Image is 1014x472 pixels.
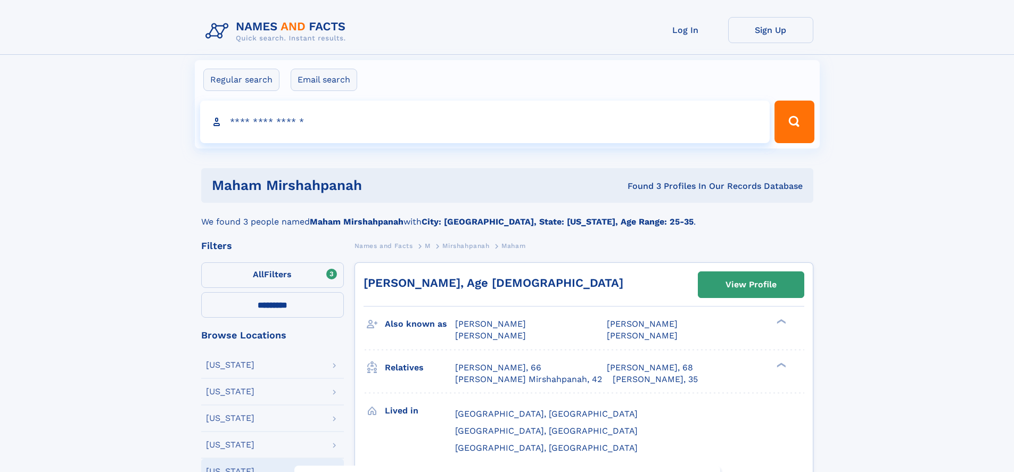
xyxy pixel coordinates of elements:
span: [PERSON_NAME] [455,319,526,329]
span: Maham [501,242,525,250]
span: [GEOGRAPHIC_DATA], [GEOGRAPHIC_DATA] [455,409,638,419]
div: [US_STATE] [206,441,254,449]
div: ❯ [774,318,787,325]
a: [PERSON_NAME], Age [DEMOGRAPHIC_DATA] [364,276,623,289]
div: [US_STATE] [206,414,254,423]
h3: Also known as [385,315,455,333]
span: [PERSON_NAME] [455,330,526,341]
a: View Profile [698,272,804,297]
h1: maham mirshahpanah [212,179,495,192]
button: Search Button [774,101,814,143]
b: Maham Mirshahpanah [310,217,403,227]
div: ❯ [774,361,787,368]
div: Filters [201,241,344,251]
a: Sign Up [728,17,813,43]
div: Browse Locations [201,330,344,340]
div: Found 3 Profiles In Our Records Database [494,180,803,192]
span: [PERSON_NAME] [607,330,678,341]
a: [PERSON_NAME], 68 [607,362,693,374]
span: [PERSON_NAME] [607,319,678,329]
div: We found 3 people named with . [201,203,813,228]
h3: Lived in [385,402,455,420]
label: Regular search [203,69,279,91]
input: search input [200,101,770,143]
h3: Relatives [385,359,455,377]
a: [PERSON_NAME], 35 [613,374,698,385]
label: Email search [291,69,357,91]
span: [GEOGRAPHIC_DATA], [GEOGRAPHIC_DATA] [455,443,638,453]
a: Log In [643,17,728,43]
span: M [425,242,431,250]
a: [PERSON_NAME] Mirshahpanah, 42 [455,374,602,385]
img: Logo Names and Facts [201,17,355,46]
a: Mirshahpanah [442,239,489,252]
div: [US_STATE] [206,387,254,396]
b: City: [GEOGRAPHIC_DATA], State: [US_STATE], Age Range: 25-35 [422,217,694,227]
span: Mirshahpanah [442,242,489,250]
span: [GEOGRAPHIC_DATA], [GEOGRAPHIC_DATA] [455,426,638,436]
div: [US_STATE] [206,361,254,369]
div: View Profile [726,272,777,297]
a: [PERSON_NAME], 66 [455,362,541,374]
span: All [253,269,264,279]
a: Names and Facts [355,239,413,252]
label: Filters [201,262,344,288]
a: M [425,239,431,252]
